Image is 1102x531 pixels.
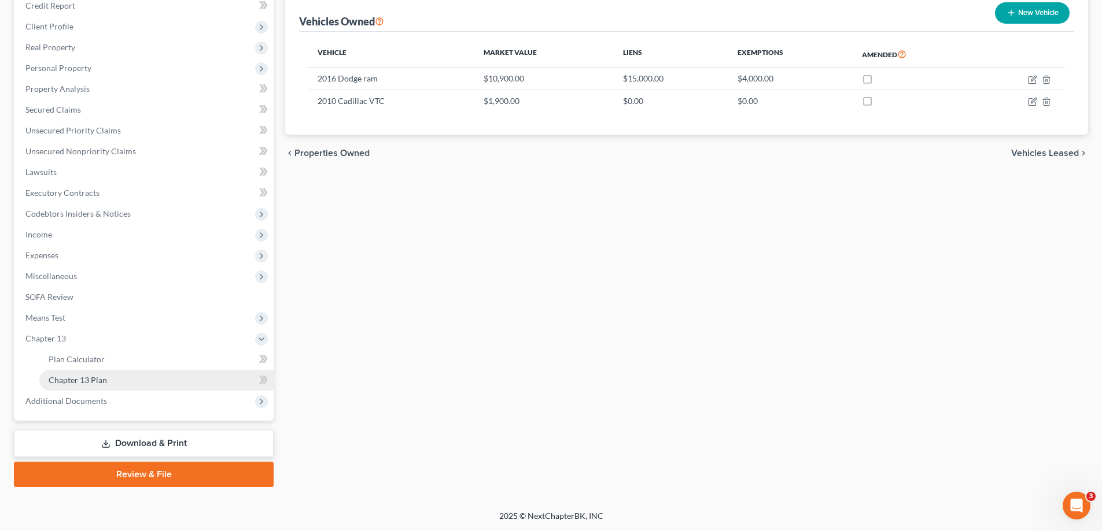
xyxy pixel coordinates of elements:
[25,125,121,135] span: Unsecured Priority Claims
[16,79,274,99] a: Property Analysis
[1011,148,1079,158] span: Vehicles Leased
[25,84,90,94] span: Property Analysis
[49,354,105,364] span: Plan Calculator
[25,105,81,114] span: Secured Claims
[614,68,728,90] td: $15,000.00
[308,90,474,112] td: 2010 Cadillac VTC
[16,287,274,307] a: SOFA Review
[25,229,52,239] span: Income
[25,1,75,10] span: Credit Report
[25,63,91,73] span: Personal Property
[25,250,58,260] span: Expenses
[285,148,294,158] i: chevron_left
[25,313,65,322] span: Means Test
[1079,148,1088,158] i: chevron_right
[614,90,728,112] td: $0.00
[16,99,274,120] a: Secured Claims
[728,68,853,90] td: $4,000.00
[25,188,99,198] span: Executory Contracts
[474,68,614,90] td: $10,900.00
[39,349,274,370] a: Plan Calculator
[1011,148,1088,158] button: Vehicles Leased chevron_right
[285,148,370,158] button: chevron_left Properties Owned
[995,2,1070,24] button: New Vehicle
[14,462,274,487] a: Review & File
[1063,492,1090,519] iframe: Intercom live chat
[474,90,614,112] td: $1,900.00
[853,41,975,68] th: Amended
[25,333,66,343] span: Chapter 13
[25,42,75,52] span: Real Property
[16,162,274,183] a: Lawsuits
[25,21,73,31] span: Client Profile
[308,41,474,68] th: Vehicle
[49,375,107,385] span: Chapter 13 Plan
[25,167,57,177] span: Lawsuits
[25,292,73,302] span: SOFA Review
[16,183,274,203] a: Executory Contracts
[1086,492,1096,501] span: 3
[25,146,136,156] span: Unsecured Nonpriority Claims
[25,209,131,218] span: Codebtors Insiders & Notices
[16,141,274,162] a: Unsecured Nonpriority Claims
[25,396,107,406] span: Additional Documents
[308,68,474,90] td: 2016 Dodge ram
[14,430,274,457] a: Download & Print
[728,90,853,112] td: $0.00
[728,41,853,68] th: Exemptions
[614,41,728,68] th: Liens
[474,41,614,68] th: Market Value
[299,14,384,28] div: Vehicles Owned
[39,370,274,391] a: Chapter 13 Plan
[25,271,77,281] span: Miscellaneous
[294,148,370,158] span: Properties Owned
[16,120,274,141] a: Unsecured Priority Claims
[222,510,881,531] div: 2025 © NextChapterBK, INC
